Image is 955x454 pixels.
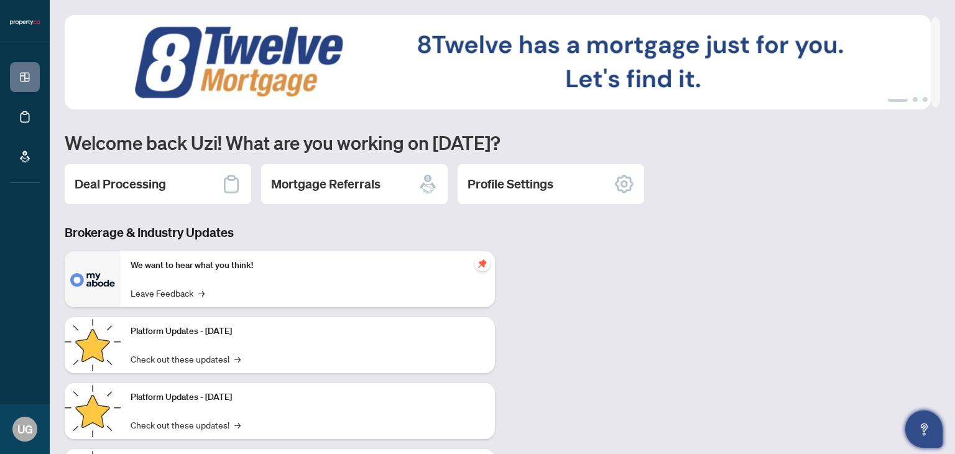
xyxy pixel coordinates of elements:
img: Platform Updates - July 21, 2025 [65,317,121,373]
img: Slide 0 [65,15,931,109]
h3: Brokerage & Industry Updates [65,224,495,241]
h1: Welcome back Uzi! What are you working on [DATE]? [65,131,940,154]
p: Platform Updates - [DATE] [131,391,485,404]
span: → [198,286,205,300]
button: 2 [913,97,918,102]
p: Platform Updates - [DATE] [131,325,485,338]
span: → [234,352,241,366]
span: UG [17,420,33,438]
h2: Deal Processing [75,175,166,193]
button: 3 [923,97,928,102]
button: 1 [888,97,908,102]
p: We want to hear what you think! [131,259,485,272]
img: Platform Updates - July 8, 2025 [65,383,121,439]
button: Open asap [905,410,943,448]
img: logo [10,19,40,26]
h2: Profile Settings [468,175,553,193]
span: → [234,418,241,432]
a: Leave Feedback→ [131,286,205,300]
a: Check out these updates!→ [131,418,241,432]
a: Check out these updates!→ [131,352,241,366]
span: pushpin [475,256,490,271]
h2: Mortgage Referrals [271,175,381,193]
img: We want to hear what you think! [65,251,121,307]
